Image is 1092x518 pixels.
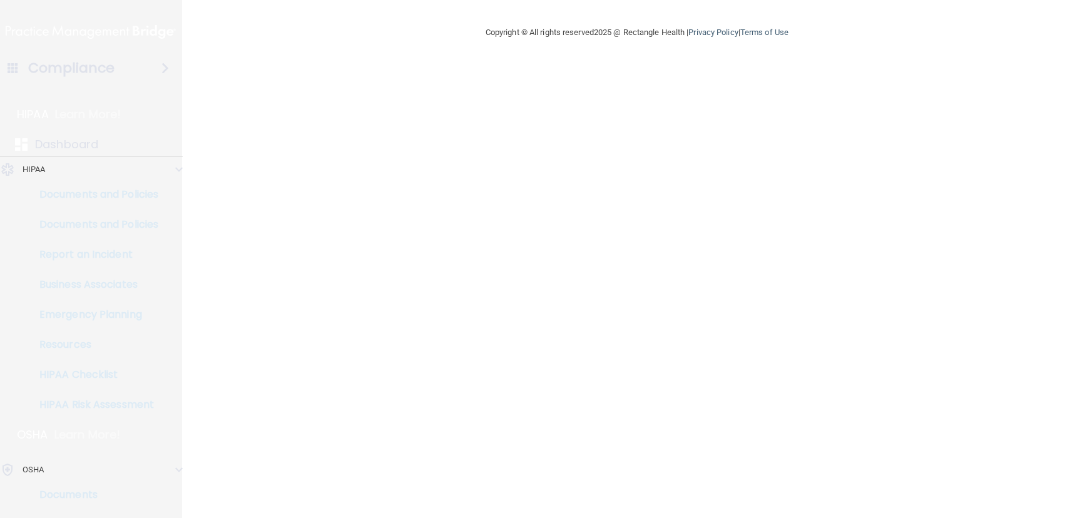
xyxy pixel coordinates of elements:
p: HIPAA Checklist [8,368,179,381]
p: OSHA [23,462,44,477]
p: HIPAA [23,162,46,177]
p: HIPAA Risk Assessment [8,399,179,411]
p: Emergency Planning [8,308,179,321]
p: Business Associates [8,278,179,291]
p: Learn More! [55,107,121,122]
p: HIPAA [17,107,49,122]
p: Documents and Policies [8,188,179,201]
p: Report an Incident [8,248,179,261]
a: Privacy Policy [688,28,738,37]
p: OSHA [17,427,48,442]
p: Documents and Policies [8,218,179,231]
img: PMB logo [6,19,176,44]
p: Learn More! [54,427,121,442]
div: Copyright © All rights reserved 2025 @ Rectangle Health | | [409,13,865,53]
h4: Compliance [28,59,115,77]
a: Dashboard [15,137,164,152]
a: Terms of Use [740,28,788,37]
img: dashboard.aa5b2476.svg [15,138,28,151]
p: Resources [8,338,179,351]
p: Dashboard [35,137,98,152]
p: Documents [8,489,179,501]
